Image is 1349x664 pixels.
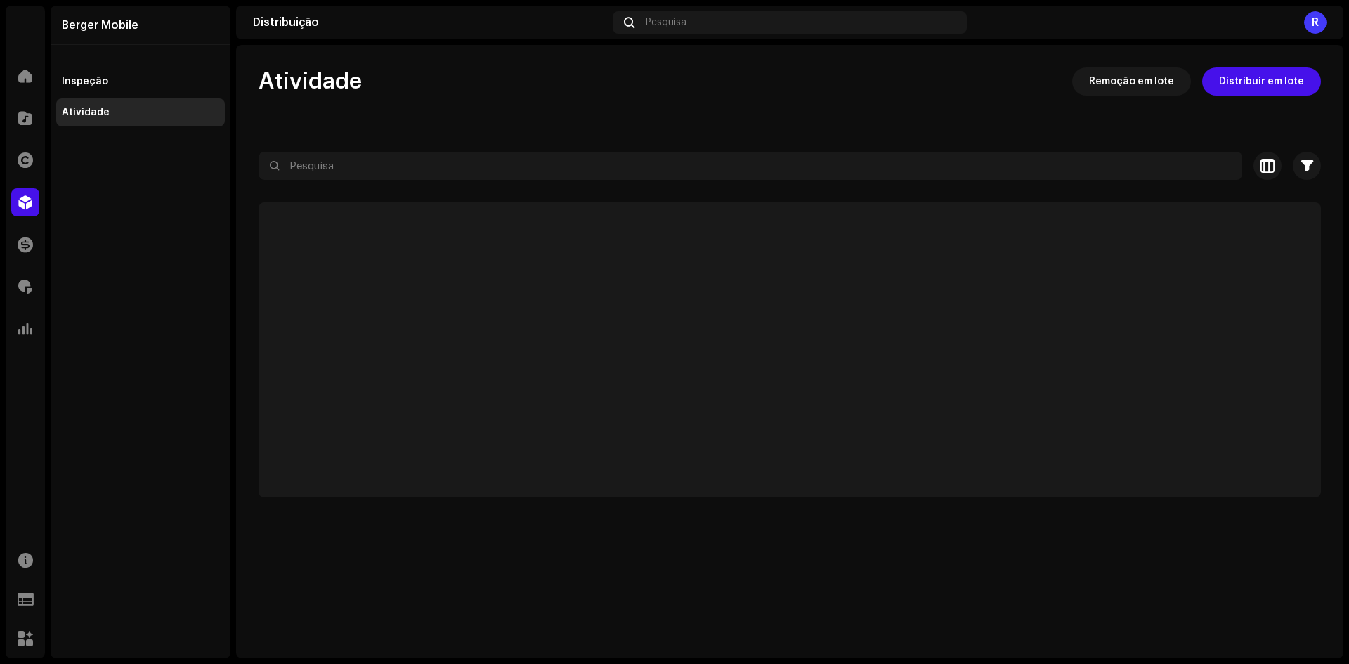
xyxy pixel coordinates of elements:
[1304,11,1327,34] div: R
[1202,67,1321,96] button: Distribuir em lote
[62,107,110,118] div: Atividade
[56,98,225,126] re-m-nav-item: Atividade
[1089,67,1174,96] span: Remoção em lote
[259,152,1242,180] input: Pesquisa
[1219,67,1304,96] span: Distribuir em lote
[1072,67,1191,96] button: Remoção em lote
[253,17,607,28] div: Distribuição
[259,67,362,96] span: Atividade
[56,67,225,96] re-m-nav-item: Inspeção
[646,17,686,28] span: Pesquisa
[62,76,108,87] div: Inspeção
